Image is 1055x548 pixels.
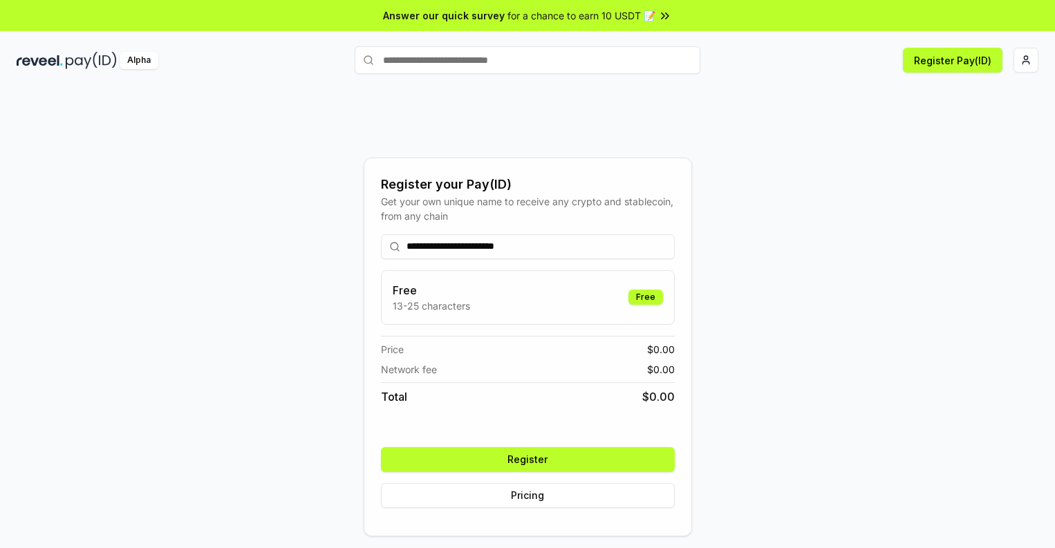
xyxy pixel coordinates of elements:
[647,362,675,377] span: $ 0.00
[393,282,470,299] h3: Free
[628,290,663,305] div: Free
[642,388,675,405] span: $ 0.00
[381,483,675,508] button: Pricing
[507,8,655,23] span: for a chance to earn 10 USDT 📝
[381,447,675,472] button: Register
[381,388,407,405] span: Total
[383,8,505,23] span: Answer our quick survey
[393,299,470,313] p: 13-25 characters
[66,52,117,69] img: pay_id
[647,342,675,357] span: $ 0.00
[17,52,63,69] img: reveel_dark
[381,194,675,223] div: Get your own unique name to receive any crypto and stablecoin, from any chain
[120,52,158,69] div: Alpha
[381,175,675,194] div: Register your Pay(ID)
[381,362,437,377] span: Network fee
[903,48,1002,73] button: Register Pay(ID)
[381,342,404,357] span: Price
